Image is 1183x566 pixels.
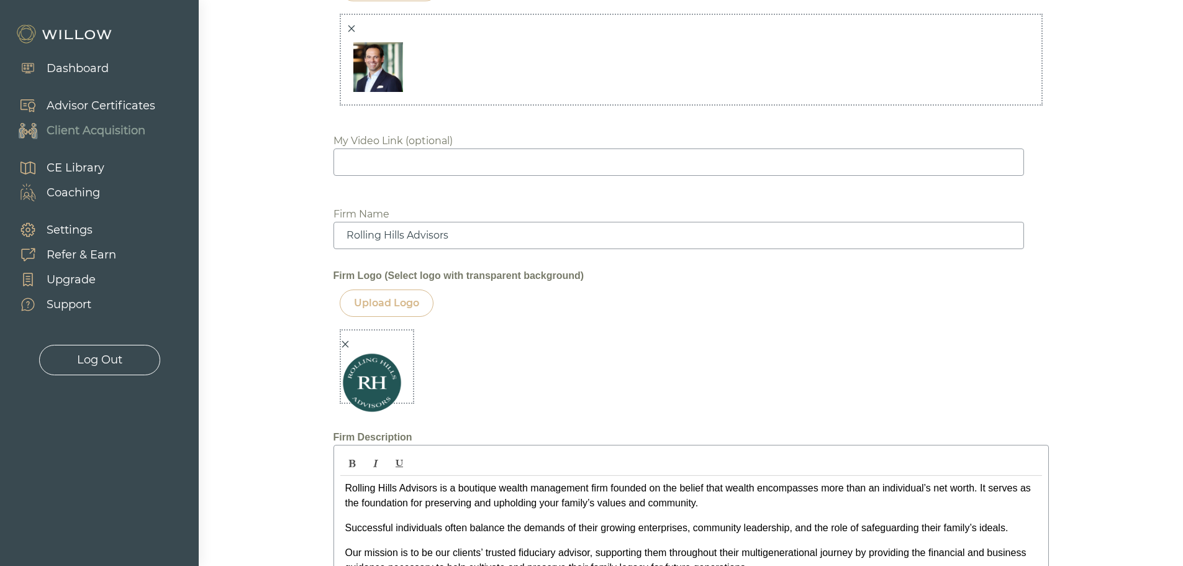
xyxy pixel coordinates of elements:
div: Dashboard [47,60,109,77]
a: Settings [6,217,116,242]
a: Dashboard [6,56,109,81]
span: Bold [341,453,363,474]
div: Coaching [47,185,100,201]
a: Advisor Certificates [6,93,155,118]
div: Upload Logo [354,296,419,311]
a: Refer & Earn [6,242,116,267]
div: Support [47,296,91,313]
a: Coaching [6,180,104,205]
p: Successful individuals often balance the demands of their growing enterprises, community leadersh... [345,521,1037,545]
div: Settings [47,222,93,239]
span: close [347,24,356,33]
img: Willow [16,24,115,44]
p: Rolling Hills Advisors is a boutique wealth management firm founded on the belief that wealth enc... [345,481,1037,521]
span: Underline [388,453,410,474]
span: Italic [365,453,387,474]
div: Advisor Certificates [47,98,155,114]
div: Refer & Earn [47,247,116,263]
img: Uploaded Image [347,36,409,98]
div: CE Library [47,160,104,176]
div: Upgrade [47,272,96,288]
div: Firm Description [333,430,1049,445]
div: Log Out [77,352,122,368]
a: CE Library [6,155,104,180]
div: My Video Link (optional) [333,134,453,148]
img: y1ai63cefgc82rgiygox.png [341,352,403,414]
div: Firm Name [333,207,389,222]
a: Upgrade [6,267,116,292]
div: Client Acquisition [47,122,145,139]
a: Client Acquisition [6,118,155,143]
div: Firm Logo (Select logo with transparent background) [333,268,1049,283]
span: close [341,340,350,349]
